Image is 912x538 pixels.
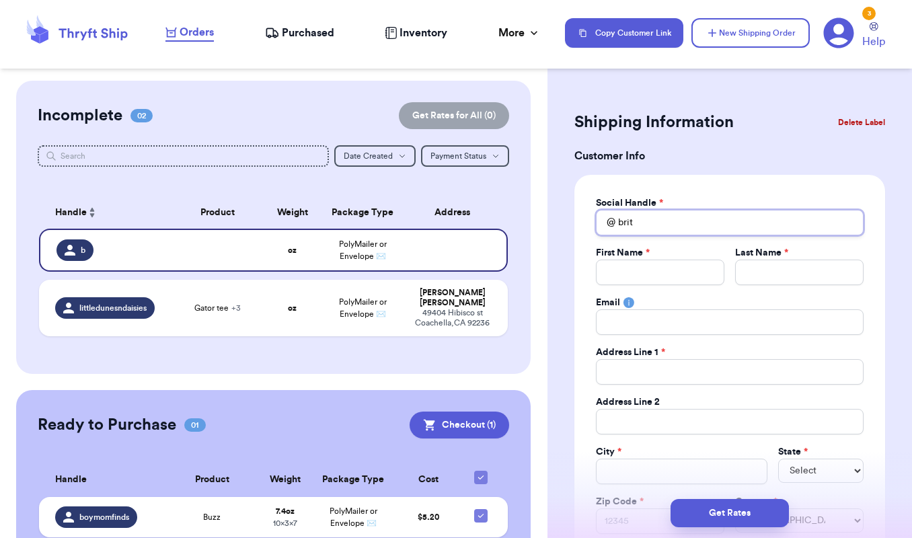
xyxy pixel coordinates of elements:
span: + 3 [231,304,241,312]
th: Weight [258,463,312,497]
span: 02 [130,109,153,122]
span: littledunesndaisies [79,303,147,313]
label: City [596,445,621,459]
th: Address [405,196,508,229]
span: Help [862,34,885,50]
a: 3 [823,17,854,48]
span: PolyMailer or Envelope ✉️ [339,240,387,260]
h2: Shipping Information [574,112,734,133]
label: State [778,445,808,459]
th: Weight [264,196,321,229]
span: Handle [55,206,87,220]
span: Date Created [344,152,393,160]
button: Checkout (1) [410,412,509,438]
div: [PERSON_NAME] [PERSON_NAME] [413,288,492,308]
button: Payment Status [421,145,509,167]
span: 01 [184,418,206,432]
label: Social Handle [596,196,663,210]
span: Payment Status [430,152,486,160]
strong: 7.4 oz [276,507,295,515]
button: Sort ascending [87,204,98,221]
th: Product [171,196,264,229]
span: Buzz [203,512,221,523]
th: Cost [394,463,462,497]
span: Orders [180,24,214,40]
div: 3 [862,7,876,20]
h3: Customer Info [574,148,885,164]
button: Date Created [334,145,416,167]
button: Get Rates [671,499,789,527]
strong: oz [288,304,297,312]
label: Address Line 2 [596,395,660,409]
div: 49404 Hibisco st Coachella , CA 92236 [413,308,492,328]
div: More [498,25,541,41]
span: Inventory [400,25,447,41]
button: New Shipping Order [691,18,810,48]
label: Address Line 1 [596,346,665,359]
th: Product [167,463,258,497]
span: Handle [55,473,87,487]
th: Package Type [320,196,404,229]
span: Purchased [282,25,334,41]
label: First Name [596,246,650,260]
th: Package Type [312,463,394,497]
h2: Ready to Purchase [38,414,176,436]
a: Purchased [265,25,334,41]
a: Help [862,22,885,50]
h2: Incomplete [38,105,122,126]
span: $ 5.20 [418,513,439,521]
input: Search [38,145,329,167]
a: Inventory [385,25,447,41]
button: Get Rates for All (0) [399,102,509,129]
span: PolyMailer or Envelope ✉️ [339,298,387,318]
label: Last Name [735,246,788,260]
span: Gator tee [194,303,241,313]
button: Copy Customer Link [565,18,683,48]
strong: oz [288,246,297,254]
span: 10 x 3 x 7 [273,519,297,527]
button: Delete Label [833,108,890,137]
span: PolyMailer or Envelope ✉️ [330,507,377,527]
label: Email [596,296,620,309]
span: b [81,245,85,256]
a: Orders [165,24,214,42]
span: boymomfinds [79,512,129,523]
div: @ [596,210,615,235]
